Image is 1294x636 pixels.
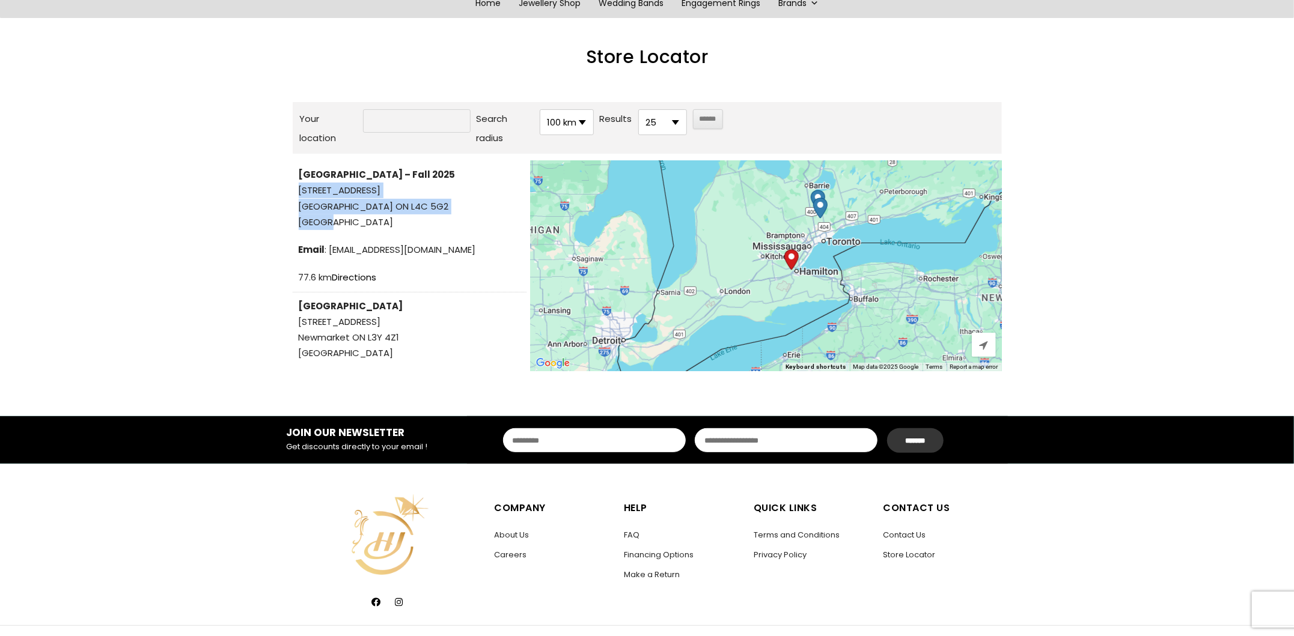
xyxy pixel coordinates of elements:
label: Search radius [477,109,534,148]
button: Keyboard shortcuts [786,363,846,371]
span:  [980,340,988,351]
div: Hillcrest Mall – Fall 2025 [813,205,828,226]
span: [STREET_ADDRESS] [299,314,520,330]
h5: Contact Us [884,500,1002,516]
label: Results [600,109,632,129]
strong: [GEOGRAPHIC_DATA] – Fall 2025 [299,168,456,181]
span: [GEOGRAPHIC_DATA] [299,345,520,361]
span: [GEOGRAPHIC_DATA] ON L4C 5G2 [299,200,449,213]
div: Upper Canada Mall [811,190,825,211]
span: 100 km [540,110,593,135]
img: Google [533,356,573,371]
span: 25 [639,110,686,135]
a: Terms [926,363,943,370]
a: Terms and Conditions [754,529,840,541]
label: Your location [300,109,357,148]
h5: Company [494,500,612,516]
span: [GEOGRAPHIC_DATA] [299,214,520,230]
span: Map data ©2025 Google [853,363,919,370]
a: About Us [494,529,529,541]
a: Report a map error [950,363,998,370]
span: Newmarket ON L3Y 4Z1 [299,331,400,344]
span: : [EMAIL_ADDRESS][DOMAIN_NAME] [299,242,520,258]
a: Financing Options [624,549,694,560]
a: Make a Return [624,569,680,580]
a: Careers [494,549,526,560]
a: Open this area in Google Maps (opens a new window) [533,356,573,371]
a: Directions [332,271,377,283]
strong: JOIN OUR NEWSLETTER [287,425,405,440]
img: HJiconWeb-05 [340,488,435,583]
a: Store Locator [884,549,936,560]
span: [STREET_ADDRESS] [299,183,520,198]
h5: Help [624,500,742,516]
h5: Quick Links [754,500,871,516]
h2: Store Locator [293,48,1002,66]
a: Contact Us [884,529,926,541]
a: FAQ [624,529,639,541]
div: 77.6 km [299,270,520,285]
div: Start location [784,249,799,270]
strong: [GEOGRAPHIC_DATA] [299,300,403,312]
a: Privacy Policy [754,549,807,560]
p: Get discounts directly to your email ! [287,440,451,454]
strong: Email [299,243,325,256]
